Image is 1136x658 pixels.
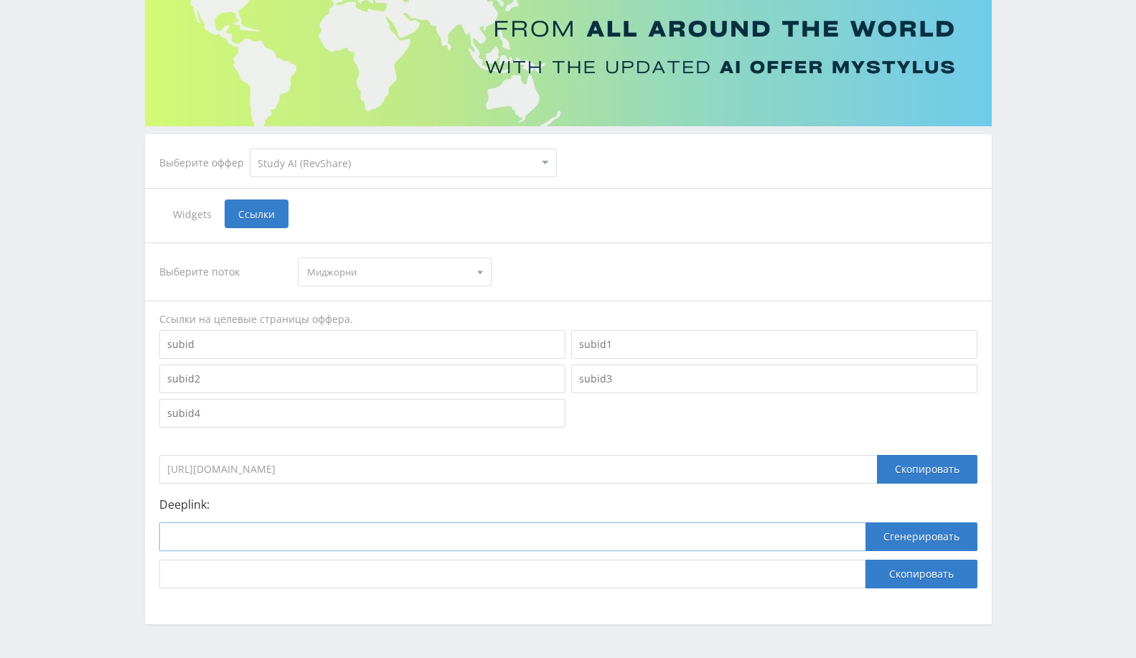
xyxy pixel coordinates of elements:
[159,399,565,428] input: subid4
[159,498,977,511] p: Deeplink:
[225,199,288,228] span: Ссылки
[159,199,225,228] span: Widgets
[877,455,977,484] div: Скопировать
[159,157,250,169] div: Выберите оффер
[571,330,977,359] input: subid1
[159,365,565,393] input: subid2
[159,330,565,359] input: subid
[159,258,284,286] div: Выберите поток
[865,522,977,551] button: Сгенерировать
[307,258,469,286] span: Миджорни
[159,312,977,326] div: Ссылки на целевые страницы оффера.
[865,560,977,588] button: Скопировать
[571,365,977,393] input: subid3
